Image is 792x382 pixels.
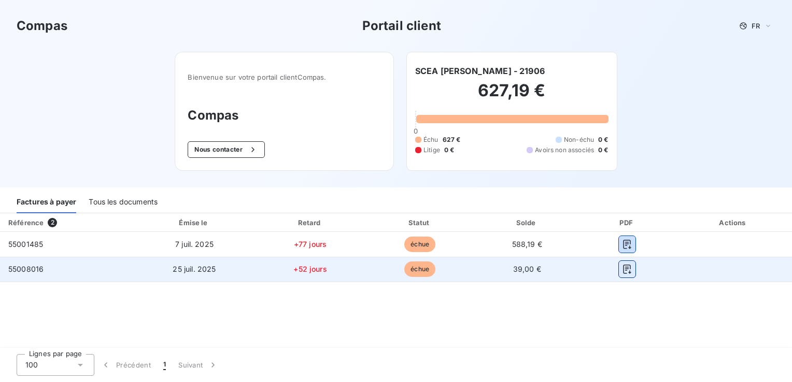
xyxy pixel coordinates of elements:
div: Statut [368,217,472,228]
div: Solde [476,217,578,228]
span: 0 € [444,145,454,155]
span: FR [752,22,760,30]
span: échue [404,261,435,277]
span: 39,00 € [513,265,541,273]
span: 100 [25,360,38,370]
span: Bienvenue sur votre portail client Compas . [188,73,381,81]
span: 0 € [598,145,608,155]
span: Non-échu [564,135,594,144]
span: 25 juil. 2025 [173,265,216,273]
span: 0 € [598,135,608,144]
h3: Portail client [362,17,441,35]
span: 0 [414,127,418,135]
span: Litige [423,145,440,155]
div: Référence [8,218,44,227]
div: Émise le [136,217,252,228]
span: 2 [48,218,57,227]
div: Factures à payer [17,192,76,213]
h6: SCEA [PERSON_NAME] - 21906 [415,65,545,77]
span: +52 jours [293,265,327,273]
h3: Compas [188,106,381,125]
h2: 627,19 € [415,80,609,111]
button: Nous contacter [188,141,264,158]
button: Précédent [94,354,157,376]
h3: Compas [17,17,67,35]
span: 1 [163,360,166,370]
span: 627 € [443,135,461,144]
span: 7 juil. 2025 [175,240,214,248]
span: 55001485 [8,240,43,248]
span: +77 jours [294,240,327,248]
div: Retard [257,217,364,228]
button: 1 [157,354,172,376]
span: échue [404,237,435,252]
div: Actions [677,217,790,228]
span: 55008016 [8,265,44,273]
span: 588,19 € [512,240,542,248]
span: Avoirs non associés [535,145,594,155]
button: Suivant [172,354,224,376]
div: Tous les documents [89,192,158,213]
div: PDF [582,217,673,228]
span: Échu [423,135,439,144]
